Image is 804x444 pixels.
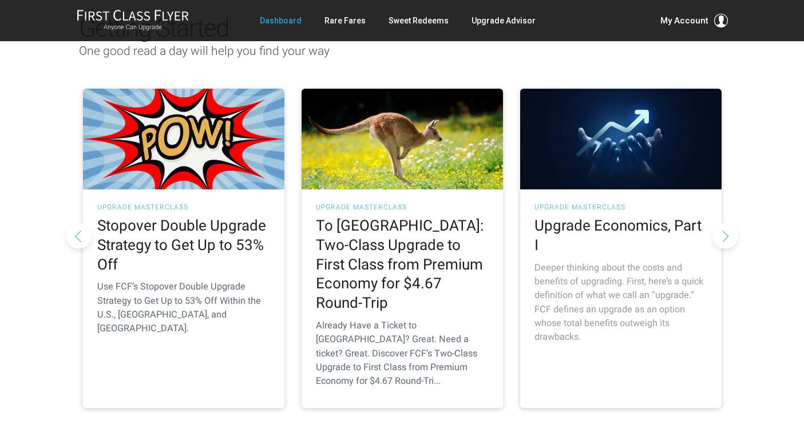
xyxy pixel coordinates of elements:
[520,89,722,408] a: UPGRADE MASTERCLASS Upgrade Economics, Part I Deeper thinking about the costs and benefits of upg...
[660,14,708,27] span: My Account
[97,204,270,211] h3: UPGRADE MASTERCLASS
[534,261,707,344] p: Deeper thinking about the costs and benefits of upgrading. First, here’s a quick definition of wh...
[83,89,284,408] a: UPGRADE MASTERCLASS Stopover Double Upgrade Strategy to Get Up to 53% Off Use FCF’s Stopover Doub...
[324,10,366,31] a: Rare Fares
[79,44,330,58] span: One good read a day will help you find your way
[97,216,270,274] h2: Stopover Double Upgrade Strategy to Get Up to 53% Off
[472,10,536,31] a: Upgrade Advisor
[534,216,707,255] h2: Upgrade Economics, Part I
[302,89,503,408] a: UPGRADE MASTERCLASS To [GEOGRAPHIC_DATA]: Two-Class Upgrade to First Class from Premium Economy f...
[77,9,189,32] a: First Class FlyerAnyone Can Upgrade
[97,280,270,335] p: Use FCF’s Stopover Double Upgrade Strategy to Get Up to 53% Off Within the U.S., [GEOGRAPHIC_DATA...
[260,10,302,31] a: Dashboard
[389,10,449,31] a: Sweet Redeems
[66,223,92,248] button: Previous slide
[316,216,489,313] h2: To [GEOGRAPHIC_DATA]: Two-Class Upgrade to First Class from Premium Economy for $4.67 Round-Trip
[534,204,707,211] h3: UPGRADE MASTERCLASS
[316,319,489,388] p: Already Have a Ticket to [GEOGRAPHIC_DATA]? Great. Need a ticket? Great. Discover FCF’s Two-Class...
[77,9,189,21] img: First Class Flyer
[316,204,489,211] h3: UPGRADE MASTERCLASS
[660,14,728,27] button: My Account
[77,23,189,31] small: Anyone Can Upgrade
[712,223,738,248] button: Next slide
